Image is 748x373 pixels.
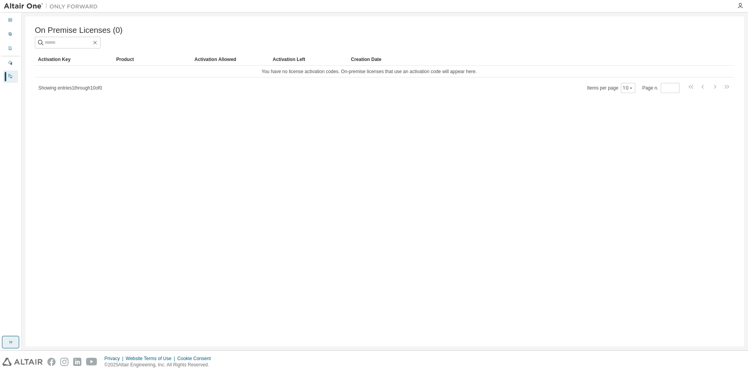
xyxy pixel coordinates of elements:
[60,358,68,366] img: instagram.svg
[35,66,703,77] td: You have no license activation codes. On-premise licenses that use an activation code will appear...
[351,53,700,66] div: Creation Date
[38,53,110,66] div: Activation Key
[35,26,122,35] span: On Premise Licenses (0)
[3,43,18,55] div: Company Profile
[126,355,177,362] div: Website Terms of Use
[2,358,43,366] img: altair_logo.svg
[116,53,188,66] div: Product
[642,83,680,93] span: Page n.
[86,358,97,366] img: youtube.svg
[73,358,81,366] img: linkedin.svg
[623,85,633,91] button: 10
[3,29,18,41] div: User Profile
[3,14,18,27] div: Dashboard
[104,355,126,362] div: Privacy
[194,53,266,66] div: Activation Allowed
[104,362,216,368] p: © 2025 Altair Engineering, Inc. All Rights Reserved.
[177,355,215,362] div: Cookie Consent
[38,85,102,91] span: Showing entries 1 through 10 of 0
[47,358,56,366] img: facebook.svg
[3,57,18,70] div: Managed
[4,2,102,10] img: Altair One
[3,70,18,83] div: On Prem
[587,83,635,93] span: Items per page
[273,53,345,66] div: Activation Left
